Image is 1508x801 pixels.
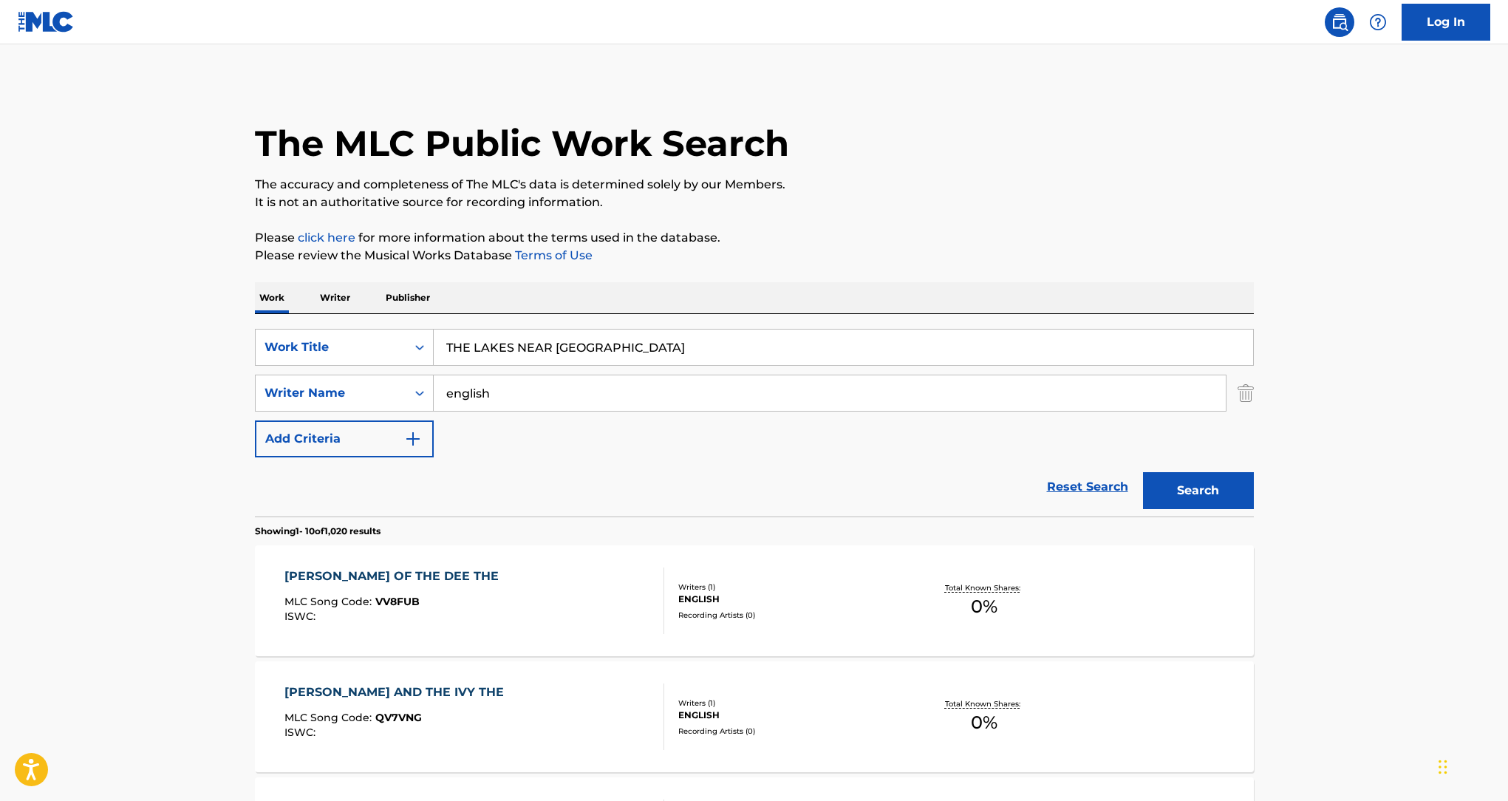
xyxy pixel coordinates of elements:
p: Writer [315,282,355,313]
span: MLC Song Code : [284,595,375,608]
div: [PERSON_NAME] OF THE DEE THE [284,567,506,585]
p: Work [255,282,289,313]
a: [PERSON_NAME] OF THE DEE THEMLC Song Code:VV8FUBISWC:Writers (1)ENGLISHRecording Artists (0)Total... [255,545,1254,656]
span: MLC Song Code : [284,711,375,724]
h1: The MLC Public Work Search [255,121,789,166]
div: Help [1363,7,1393,37]
img: MLC Logo [18,11,75,33]
span: VV8FUB [375,595,420,608]
a: Reset Search [1040,471,1136,503]
img: help [1369,13,1387,31]
span: 0 % [971,593,997,620]
a: Terms of Use [512,248,593,262]
p: Please review the Musical Works Database [255,247,1254,265]
form: Search Form [255,329,1254,517]
span: ISWC : [284,610,319,623]
a: Public Search [1325,7,1354,37]
span: 0 % [971,709,997,736]
a: [PERSON_NAME] AND THE IVY THEMLC Song Code:QV7VNGISWC:Writers (1)ENGLISHRecording Artists (0)Tota... [255,661,1254,772]
img: 9d2ae6d4665cec9f34b9.svg [404,430,422,448]
a: Log In [1402,4,1490,41]
p: Please for more information about the terms used in the database. [255,229,1254,247]
div: ENGLISH [678,593,901,606]
span: QV7VNG [375,711,422,724]
p: The accuracy and completeness of The MLC's data is determined solely by our Members. [255,176,1254,194]
img: search [1331,13,1348,31]
div: [PERSON_NAME] AND THE IVY THE [284,684,511,701]
div: ENGLISH [678,709,901,722]
div: Recording Artists ( 0 ) [678,726,901,737]
div: Recording Artists ( 0 ) [678,610,901,621]
p: Publisher [381,282,434,313]
div: Writer Name [265,384,398,402]
iframe: Chat Widget [1434,730,1508,801]
div: Work Title [265,338,398,356]
div: Drag [1439,745,1447,789]
a: click here [298,231,355,245]
div: Writers ( 1 ) [678,698,901,709]
button: Add Criteria [255,420,434,457]
span: ISWC : [284,726,319,739]
p: Total Known Shares: [945,698,1024,709]
p: Showing 1 - 10 of 1,020 results [255,525,381,538]
p: It is not an authoritative source for recording information. [255,194,1254,211]
p: Total Known Shares: [945,582,1024,593]
img: Delete Criterion [1238,375,1254,412]
button: Search [1143,472,1254,509]
div: Writers ( 1 ) [678,582,901,593]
